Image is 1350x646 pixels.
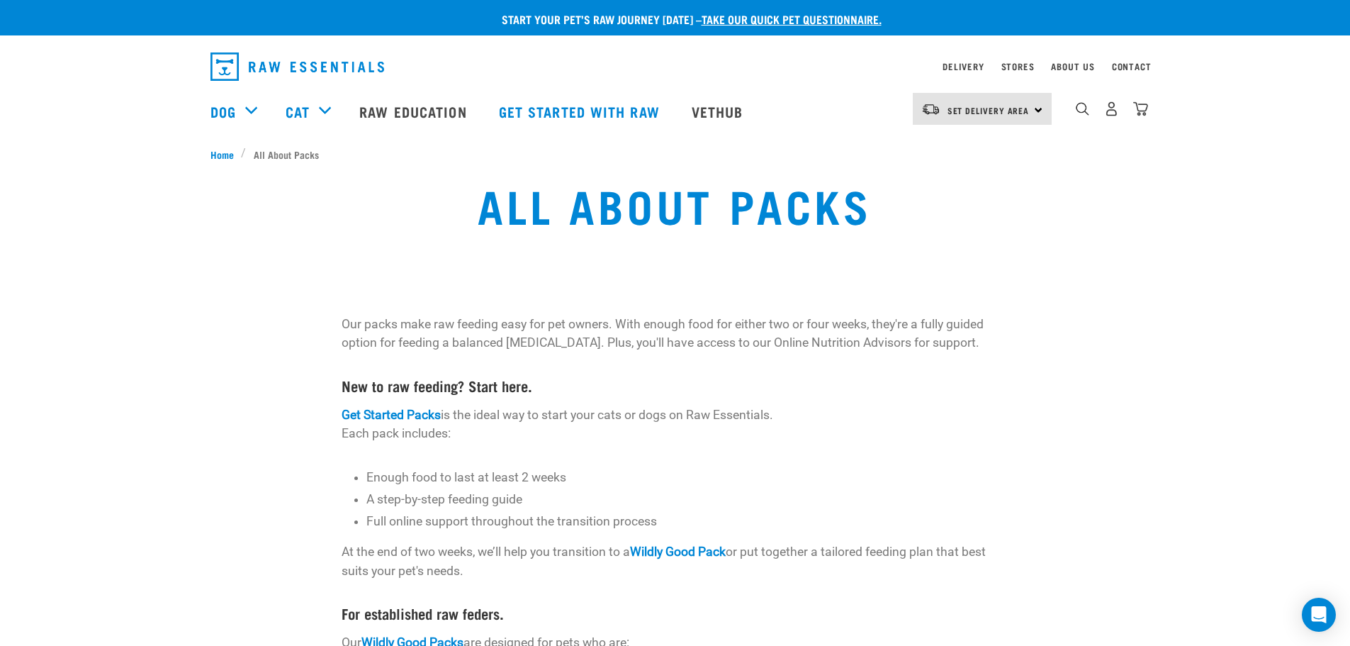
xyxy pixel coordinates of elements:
[702,16,882,22] a: take our quick pet questionnaire.
[677,83,761,140] a: Vethub
[630,545,726,559] a: Wildly Good Pack
[342,315,1008,352] p: Our packs make raw feeding easy for pet owners. With enough food for either two or four weeks, th...
[345,83,484,140] a: Raw Education
[199,47,1152,87] nav: dropdown navigation
[485,83,677,140] a: Get started with Raw
[366,468,1008,486] p: Enough food to last at least 2 weeks
[210,147,234,162] span: Home
[342,408,441,422] a: Get Started Packs
[366,490,1008,508] p: A step-by-step feeding guide
[210,101,236,122] a: Dog
[1104,101,1119,116] img: user.png
[1302,598,1336,632] div: Open Intercom Messenger
[1001,64,1035,69] a: Stores
[286,101,310,122] a: Cat
[342,406,1008,443] p: is the ideal way to start your cats or dogs on Raw Essentials. Each pack includes:
[1076,102,1089,116] img: home-icon-1@2x.png
[1051,64,1094,69] a: About Us
[342,542,1008,580] p: At the end of two weeks, we’ll help you transition to a or put together a tailored feeding plan t...
[1133,101,1148,116] img: home-icon@2x.png
[1112,64,1152,69] a: Contact
[921,103,940,116] img: van-moving.png
[210,147,242,162] a: Home
[210,147,1140,162] nav: breadcrumbs
[342,377,1008,394] h4: New to raw feeding? Start here.
[947,108,1030,113] span: Set Delivery Area
[250,179,1099,230] h1: All About Packs
[366,512,1008,530] p: Full online support throughout the transition process
[342,605,1008,621] h4: For established raw feders.
[210,52,384,81] img: Raw Essentials Logo
[943,64,984,69] a: Delivery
